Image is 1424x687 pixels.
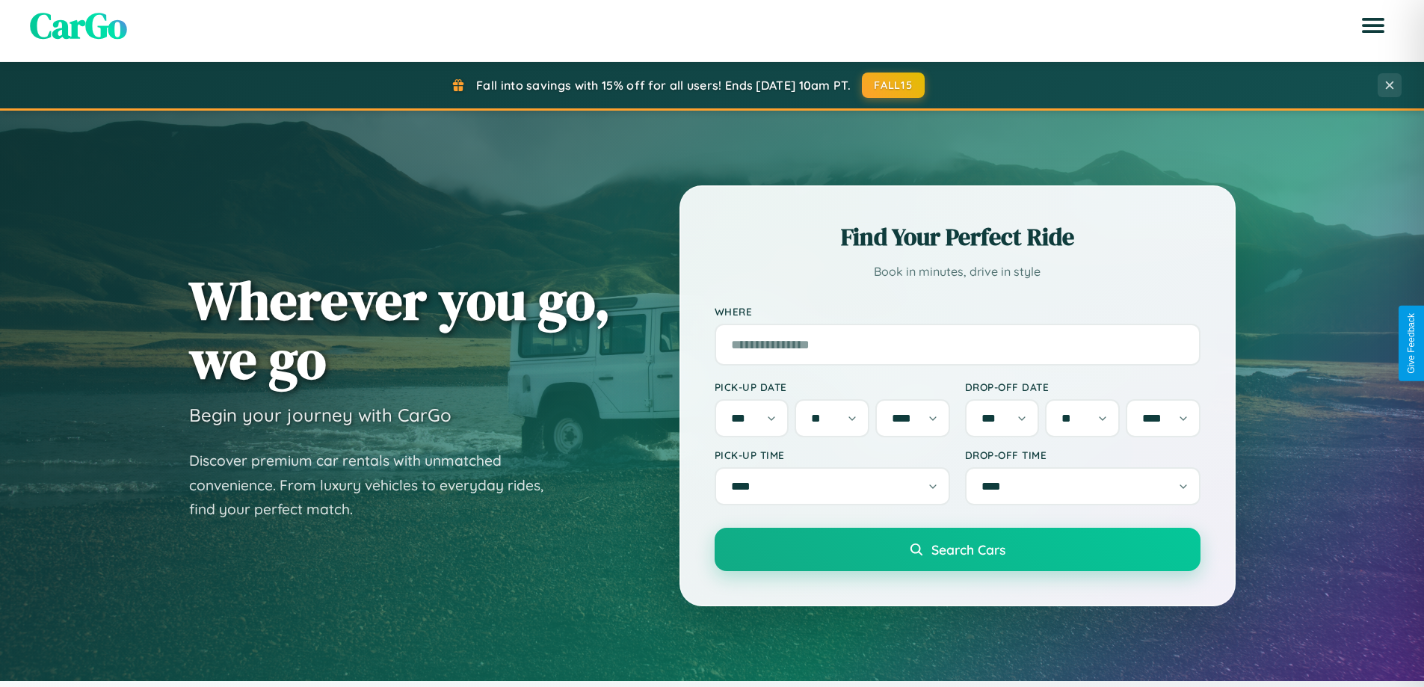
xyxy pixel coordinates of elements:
h2: Find Your Perfect Ride [715,221,1200,253]
label: Where [715,305,1200,318]
label: Pick-up Date [715,381,950,393]
p: Discover premium car rentals with unmatched convenience. From luxury vehicles to everyday rides, ... [189,449,563,522]
span: Fall into savings with 15% off for all users! Ends [DATE] 10am PT. [476,78,851,93]
span: Search Cars [931,541,1005,558]
h1: Wherever you go, we go [189,271,611,389]
button: Search Cars [715,528,1200,571]
h3: Begin your journey with CarGo [189,404,451,426]
button: Open menu [1352,4,1394,46]
span: CarGo [30,1,127,50]
button: FALL15 [862,73,925,98]
label: Pick-up Time [715,449,950,461]
p: Book in minutes, drive in style [715,261,1200,283]
label: Drop-off Time [965,449,1200,461]
div: Give Feedback [1406,313,1417,374]
label: Drop-off Date [965,381,1200,393]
